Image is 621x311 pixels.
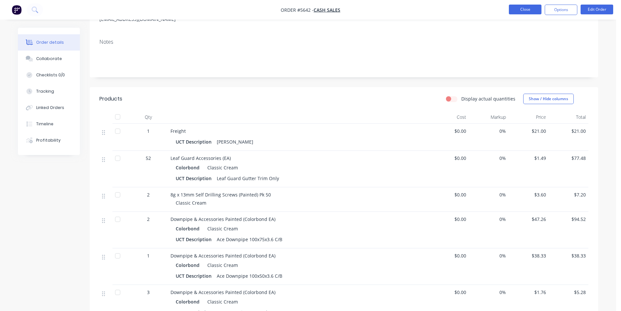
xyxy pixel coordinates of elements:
[511,155,546,162] span: $1.49
[18,100,80,116] button: Linked Orders
[176,224,202,233] div: Colorbond
[18,34,80,51] button: Order details
[147,216,150,223] span: 2
[36,137,61,143] div: Profitability
[431,216,466,223] span: $0.00
[205,163,238,172] div: Classic Cream
[545,5,577,15] button: Options
[551,216,586,223] span: $94.52
[176,260,202,270] div: Colorbond
[205,297,238,306] div: Classic Cream
[170,289,275,295] span: Downpipe & Accessories Painted (Colorbond EA)
[176,163,202,172] div: Colorbond
[431,289,466,296] span: $0.00
[511,191,546,198] span: $3.60
[469,111,509,124] div: Markup
[176,137,214,147] div: UCT Description
[471,216,506,223] span: 0%
[205,224,238,233] div: Classic Cream
[36,39,64,45] div: Order details
[431,128,466,134] span: $0.00
[146,155,151,162] span: 52
[471,128,506,134] span: 0%
[581,5,613,14] button: Edit Order
[214,235,285,244] div: Ace Downpipe 100x75x3.6 C/B
[18,51,80,67] button: Collaborate
[99,95,122,103] div: Products
[471,252,506,259] span: 0%
[147,289,150,296] span: 3
[511,216,546,223] span: $47.26
[170,155,231,161] span: Leaf Guard Accessories (EA)
[18,116,80,132] button: Timeline
[170,216,275,222] span: Downpipe & Accessories Painted (Colorbond EA)
[511,128,546,134] span: $21.00
[431,252,466,259] span: $0.00
[471,289,506,296] span: 0%
[461,95,515,102] label: Display actual quantities
[471,155,506,162] span: 0%
[509,111,549,124] div: Price
[214,271,285,281] div: Ace Downpipe 100x50x3.6 C/B
[281,7,314,13] span: Order #5642 -
[523,94,574,104] button: Show / Hide columns
[36,56,62,62] div: Collaborate
[176,271,214,281] div: UCT Description
[429,111,469,124] div: Cost
[18,67,80,83] button: Checklists 0/0
[170,128,186,134] span: Freight
[170,253,275,259] span: Downpipe & Accessories Painted (Colorbond EA)
[147,191,150,198] span: 2
[551,155,586,162] span: $77.48
[176,297,202,306] div: Colorbond
[549,111,589,124] div: Total
[205,260,238,270] div: Classic Cream
[176,200,206,206] span: Classic Cream
[511,289,546,296] span: $1.76
[176,174,214,183] div: UCT Description
[551,289,586,296] span: $5.28
[551,128,586,134] span: $21.00
[511,252,546,259] span: $38.33
[176,235,214,244] div: UCT Description
[314,7,340,13] a: Cash Sales
[18,83,80,100] button: Tracking
[214,137,256,147] div: [PERSON_NAME]
[12,5,22,15] img: Factory
[18,132,80,148] button: Profitability
[147,252,150,259] span: 1
[36,121,53,127] div: Timeline
[551,252,586,259] span: $38.33
[509,5,541,14] button: Close
[471,191,506,198] span: 0%
[431,191,466,198] span: $0.00
[36,88,54,94] div: Tracking
[36,105,64,111] div: Linked Orders
[99,39,588,45] div: Notes
[36,72,65,78] div: Checklists 0/0
[147,128,150,134] span: 1
[551,191,586,198] span: $7.20
[129,111,168,124] div: Qty
[431,155,466,162] span: $0.00
[170,192,271,198] span: 8g x 13mm Self Drilling Screws (Painted) Pk 50
[214,174,282,183] div: Leaf Guard Gutter Trim Only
